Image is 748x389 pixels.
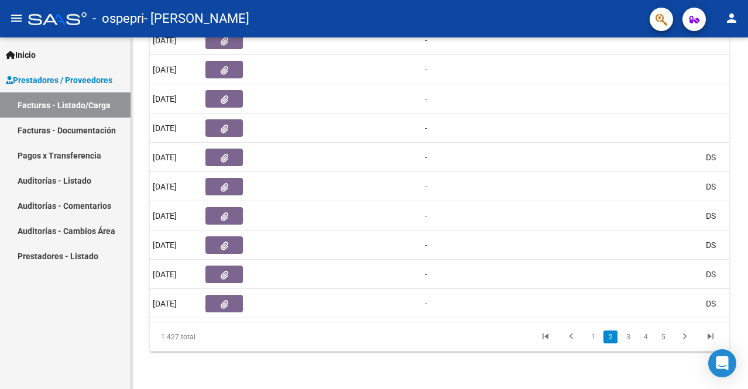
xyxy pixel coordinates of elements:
a: 1 [586,331,600,343]
span: [DATE] [153,65,177,74]
li: page 2 [602,327,619,347]
span: - ospepri [92,6,144,32]
span: - [425,36,427,45]
span: [DATE] [153,182,177,191]
span: - [425,299,427,308]
a: 3 [621,331,635,343]
li: page 4 [637,327,654,347]
span: - [425,182,427,191]
a: go to next page [674,331,696,343]
span: [DATE] [153,123,177,133]
span: Prestadores / Proveedores [6,74,112,87]
span: Inicio [6,49,36,61]
a: 5 [656,331,670,343]
mat-icon: person [725,11,739,25]
div: 1.427 total [150,322,264,352]
span: [DATE] [153,153,177,162]
span: - [425,65,427,74]
mat-icon: menu [9,11,23,25]
li: page 3 [619,327,637,347]
span: [DATE] [153,299,177,308]
span: [DATE] [153,240,177,250]
span: [DATE] [153,211,177,221]
a: 2 [603,331,617,343]
a: go to first page [534,331,557,343]
li: page 1 [584,327,602,347]
div: Open Intercom Messenger [708,349,736,377]
span: - [425,153,427,162]
span: DS [706,153,716,162]
span: [DATE] [153,36,177,45]
span: DS [706,240,716,250]
span: [DATE] [153,270,177,279]
a: go to previous page [560,331,582,343]
a: 4 [639,331,653,343]
span: - [PERSON_NAME] [144,6,249,32]
span: - [425,211,427,221]
span: DS [706,299,716,308]
span: - [425,123,427,133]
span: DS [706,182,716,191]
a: go to last page [699,331,722,343]
span: DS [706,211,716,221]
span: - [425,240,427,250]
span: - [425,270,427,279]
li: page 5 [654,327,672,347]
span: - [425,94,427,104]
span: DS [706,270,716,279]
span: [DATE] [153,94,177,104]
